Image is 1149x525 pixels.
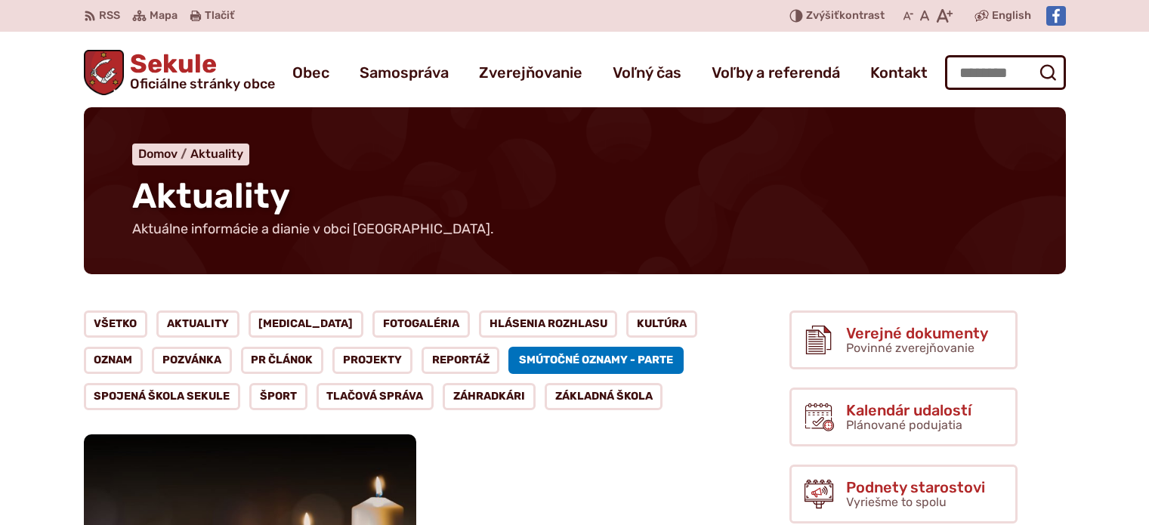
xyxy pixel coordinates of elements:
[806,10,885,23] span: kontrast
[626,310,697,338] a: Kultúra
[846,418,962,432] span: Plánované podujatia
[132,221,495,238] p: Aktuálne informácie a dianie v obci [GEOGRAPHIC_DATA].
[846,325,988,341] span: Verejné dokumenty
[1046,6,1066,26] img: Prejsť na Facebook stránku
[989,7,1034,25] a: English
[241,347,324,374] a: PR článok
[152,347,232,374] a: Pozvánka
[479,310,618,338] a: Hlásenia rozhlasu
[138,147,178,161] span: Domov
[479,51,582,94] a: Zverejňovanie
[130,77,275,91] span: Oficiálne stránky obce
[508,347,684,374] a: Smútočné oznamy - parte
[99,7,120,25] span: RSS
[84,50,125,95] img: Prejsť na domovskú stránku
[846,479,985,496] span: Podnety starostovi
[846,341,974,355] span: Povinné zverejňovanie
[360,51,449,94] a: Samospráva
[846,495,947,509] span: Vyriešme to spolu
[545,383,663,410] a: Základná škola
[712,51,840,94] a: Voľby a referendá
[84,310,148,338] a: Všetko
[156,310,239,338] a: Aktuality
[846,402,971,418] span: Kalendár udalostí
[124,51,275,91] span: Sekule
[84,383,241,410] a: Spojená škola Sekule
[789,310,1018,369] a: Verejné dokumenty Povinné zverejňovanie
[613,51,681,94] a: Voľný čas
[205,10,234,23] span: Tlačiť
[422,347,500,374] a: Reportáž
[789,465,1018,523] a: Podnety starostovi Vyriešme to spolu
[870,51,928,94] a: Kontakt
[332,347,412,374] a: Projekty
[249,383,307,410] a: Šport
[992,7,1031,25] span: English
[84,347,144,374] a: Oznam
[292,51,329,94] a: Obec
[132,175,290,217] span: Aktuality
[150,7,178,25] span: Mapa
[317,383,434,410] a: Tlačová správa
[806,9,839,22] span: Zvýšiť
[443,383,536,410] a: Záhradkári
[249,310,364,338] a: [MEDICAL_DATA]
[789,388,1018,446] a: Kalendár udalostí Plánované podujatia
[190,147,243,161] a: Aktuality
[84,50,276,95] a: Logo Sekule, prejsť na domovskú stránku.
[372,310,470,338] a: Fotogaléria
[138,147,190,161] a: Domov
